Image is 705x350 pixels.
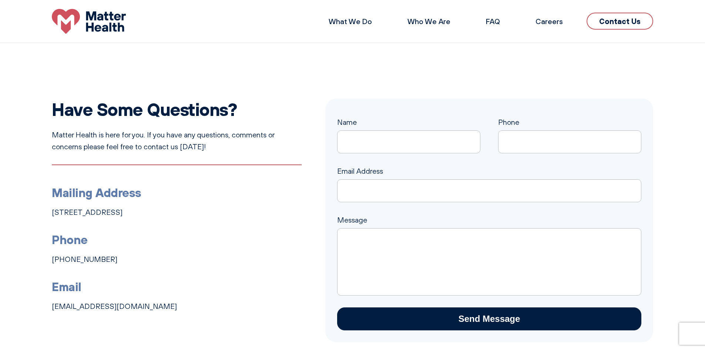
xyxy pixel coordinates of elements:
label: Email Address [337,167,641,193]
h3: Mailing Address [52,183,302,202]
a: Careers [536,17,563,26]
h3: Phone [52,230,302,249]
textarea: Message [337,228,641,296]
a: [EMAIL_ADDRESS][DOMAIN_NAME] [52,302,177,311]
a: [PHONE_NUMBER] [52,255,117,264]
p: Matter Health is here for you. If you have any questions, comments or concerns please feel free t... [52,129,302,153]
a: [STREET_ADDRESS] [52,208,122,217]
h3: Email [52,277,302,296]
input: Phone [498,130,641,153]
a: Contact Us [587,13,653,30]
a: Who We Are [407,17,450,26]
a: FAQ [486,17,500,26]
a: What We Do [329,17,372,26]
label: Phone [498,118,641,144]
label: Name [337,118,480,144]
input: Send Message [337,307,641,330]
input: Email Address [337,179,641,202]
label: Message [337,216,641,236]
h2: Have Some Questions? [52,99,302,120]
input: Name [337,130,480,153]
